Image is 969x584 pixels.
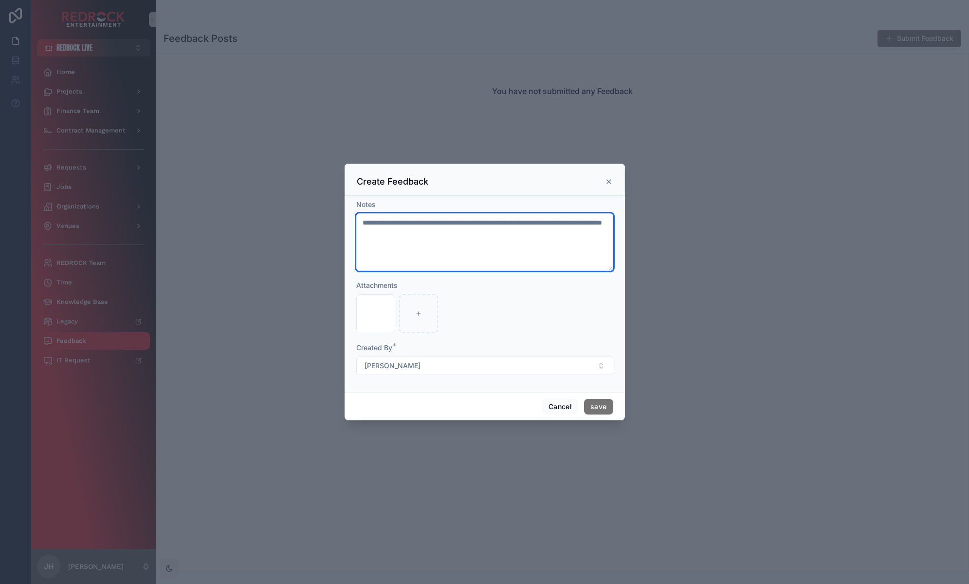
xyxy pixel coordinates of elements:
span: Created By [356,343,392,352]
button: Cancel [542,399,578,414]
span: Notes [356,200,376,208]
span: [PERSON_NAME] [365,361,421,371]
button: Select Button [356,357,613,375]
button: save [584,399,613,414]
h3: Create Feedback [357,176,428,188]
span: Attachments [356,281,398,289]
